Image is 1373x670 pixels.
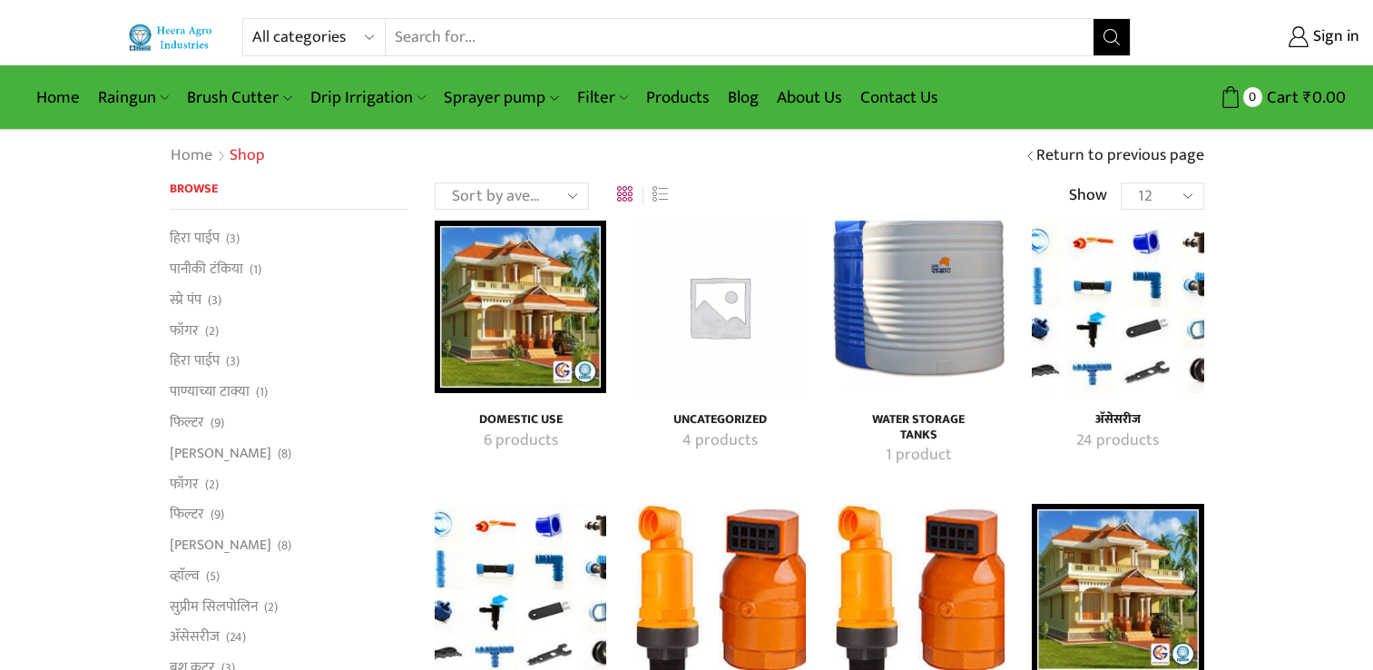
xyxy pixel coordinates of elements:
[170,144,265,168] nav: Breadcrumb
[1158,21,1359,54] a: Sign in
[1069,184,1107,208] span: Show
[250,261,261,279] span: (1)
[226,230,240,248] span: (3)
[1036,144,1204,168] a: Return to previous page
[1309,25,1359,49] span: Sign in
[1303,84,1346,112] bdi: 0.00
[170,228,220,253] a: हिरा पाईप
[1149,81,1346,114] a: 0 Cart ₹0.00
[435,182,589,210] select: Shop order
[256,383,268,401] span: (1)
[833,221,1005,392] a: Visit product category Water Storage Tanks
[170,178,218,199] span: Browse
[455,412,586,428] h4: Domestic Use
[278,445,291,463] span: (8)
[226,628,246,646] span: (24)
[1093,19,1130,55] button: Search button
[278,537,291,555] span: (8)
[719,76,768,119] a: Blog
[682,429,758,453] mark: 4 products
[264,598,278,616] span: (2)
[568,76,637,119] a: Filter
[853,412,985,443] h4: Water Storage Tanks
[851,76,947,119] a: Contact Us
[170,315,199,346] a: फॉगर
[206,567,220,586] span: (5)
[633,221,805,392] a: Visit product category Uncategorized
[170,499,204,530] a: फिल्टर
[853,444,985,468] a: Visit product category Water Storage Tanks
[455,412,586,428] a: Visit product category Domestic Use
[1052,429,1183,453] a: Visit product category अ‍ॅसेसरीज
[170,346,220,377] a: हिरा पाईप
[1076,429,1159,453] mark: 24 products
[653,412,785,428] h4: Uncategorized
[230,146,265,166] h1: Shop
[226,352,240,370] span: (3)
[1052,412,1183,428] a: Visit product category अ‍ॅसेसरीज
[1052,412,1183,428] h4: अ‍ॅसेसरीज
[1032,221,1203,392] img: अ‍ॅसेसरीज
[170,254,243,285] a: पानीकी टंकिया
[435,221,606,392] img: Domestic Use
[768,76,851,119] a: About Us
[205,476,219,494] span: (2)
[170,591,258,622] a: सुप्रीम सिलपोलिन
[886,444,952,468] mark: 1 product
[211,414,224,432] span: (9)
[27,76,89,119] a: Home
[1243,87,1262,106] span: 0
[1303,84,1312,112] span: ₹
[170,530,271,561] a: [PERSON_NAME]
[170,377,250,408] a: पाण्याच्या टाक्या
[637,76,719,119] a: Products
[89,76,178,119] a: Raingun
[178,76,300,119] a: Brush Cutter
[633,221,805,392] img: Uncategorized
[170,622,220,653] a: अ‍ॅसेसरीज
[208,291,221,310] span: (3)
[170,144,213,168] a: Home
[435,76,567,119] a: Sprayer pump
[205,322,219,340] span: (2)
[833,221,1005,392] img: Water Storage Tanks
[170,438,271,468] a: [PERSON_NAME]
[653,412,785,428] a: Visit product category Uncategorized
[211,506,224,524] span: (9)
[1032,221,1203,392] a: Visit product category अ‍ॅसेसरीज
[170,284,201,315] a: स्प्रे पंप
[301,76,435,119] a: Drip Irrigation
[170,407,204,438] a: फिल्टर
[455,429,586,453] a: Visit product category Domestic Use
[386,19,1093,55] input: Search for...
[853,412,985,443] a: Visit product category Water Storage Tanks
[1262,85,1299,110] span: Cart
[170,468,199,499] a: फॉगर
[653,429,785,453] a: Visit product category Uncategorized
[484,429,558,453] mark: 6 products
[170,560,200,591] a: व्हाॅल्व
[435,221,606,392] a: Visit product category Domestic Use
